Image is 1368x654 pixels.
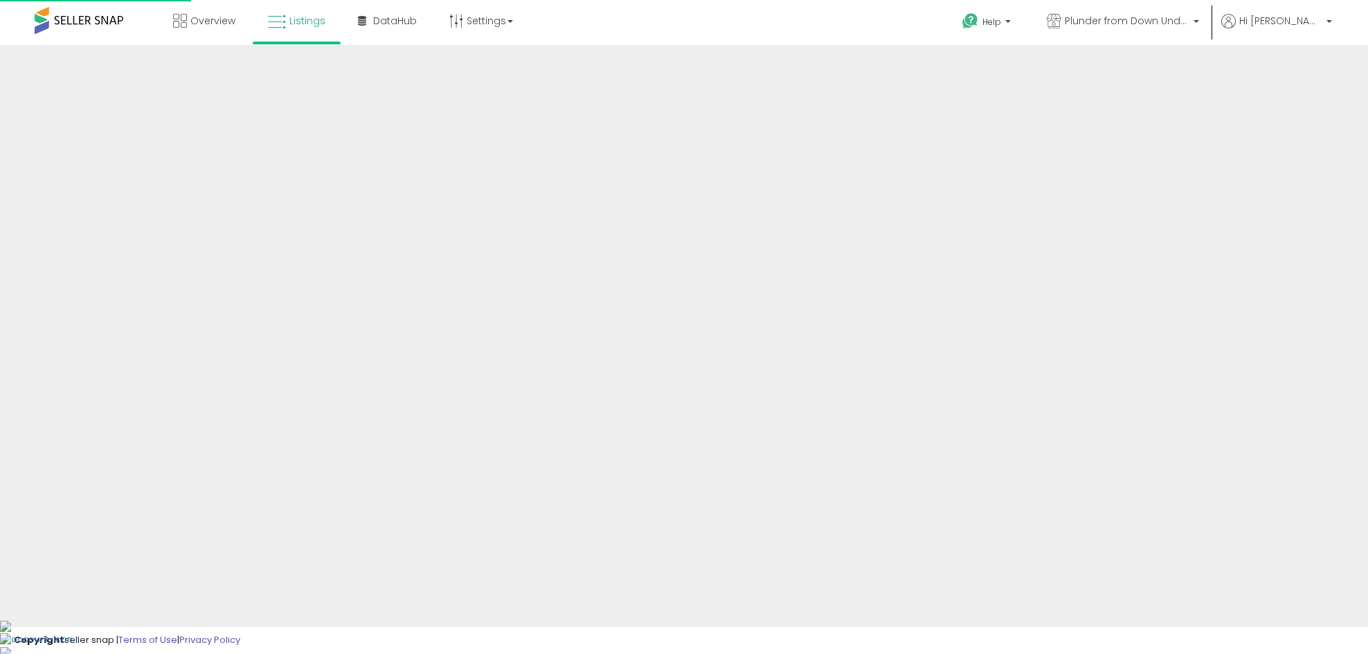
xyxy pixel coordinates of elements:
[1065,14,1189,28] span: Plunder from Down Under Shop
[951,2,1025,45] a: Help
[373,14,417,28] span: DataHub
[982,16,1001,28] span: Help
[1239,14,1322,28] span: Hi [PERSON_NAME]
[289,14,325,28] span: Listings
[190,14,235,28] span: Overview
[1221,14,1332,45] a: Hi [PERSON_NAME]
[962,12,979,30] i: Get Help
